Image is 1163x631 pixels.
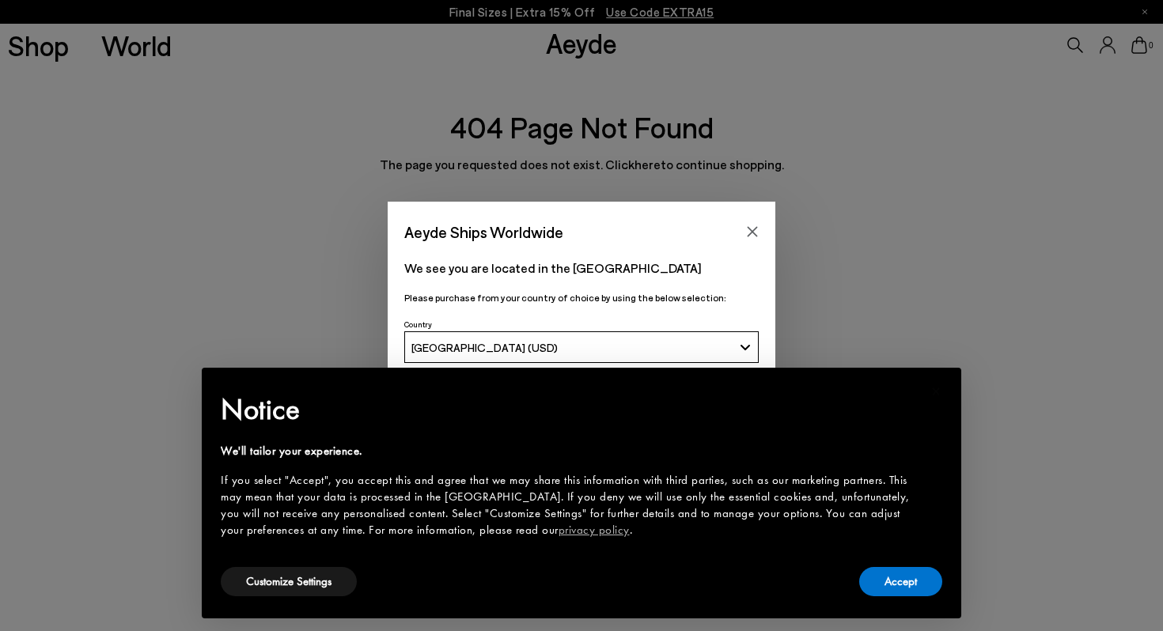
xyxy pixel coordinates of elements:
[931,379,941,403] span: ×
[221,472,917,538] div: If you select "Accept", you accept this and agree that we may share this information with third p...
[404,319,432,329] span: Country
[221,389,917,430] h2: Notice
[859,567,942,596] button: Accept
[221,567,357,596] button: Customize Settings
[404,218,563,246] span: Aeyde Ships Worldwide
[404,259,759,278] p: We see you are located in the [GEOGRAPHIC_DATA]
[917,372,955,410] button: Close this notice
[404,290,759,305] p: Please purchase from your country of choice by using the below selection:
[411,341,558,354] span: [GEOGRAPHIC_DATA] (USD)
[221,443,917,459] div: We'll tailor your experience.
[559,522,630,538] a: privacy policy
[741,220,764,244] button: Close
